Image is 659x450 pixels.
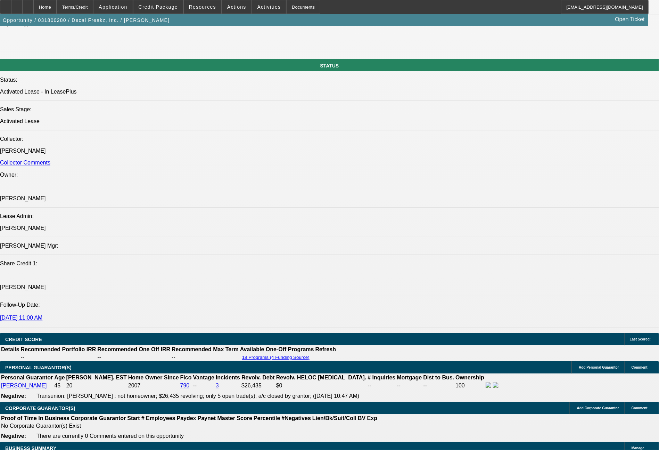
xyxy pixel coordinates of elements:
[127,415,140,421] b: Start
[93,0,132,14] button: Application
[5,337,42,342] span: CREDIT SCORE
[632,365,648,369] span: Comment
[276,375,366,380] b: Revolv. HELOC [MEDICAL_DATA].
[20,346,96,353] th: Recommended Portfolio IRR
[630,337,651,341] span: Last Scored:
[193,375,214,380] b: Vantage
[193,382,215,389] td: --
[397,375,422,380] b: Mortgage
[1,393,26,399] b: Negative:
[455,375,484,380] b: Ownership
[216,383,219,388] a: 3
[1,346,19,353] th: Details
[139,4,178,10] span: Credit Package
[71,415,126,421] b: Corporate Guarantor
[227,4,246,10] span: Actions
[222,0,252,14] button: Actions
[97,354,171,361] td: --
[54,382,65,389] td: 45
[177,415,196,421] b: Paydex
[241,375,275,380] b: Revolv. Debt
[1,433,26,439] b: Negative:
[171,346,239,353] th: Recommended Max Term
[455,382,485,389] td: 100
[397,382,422,389] td: --
[423,382,455,389] td: --
[99,4,127,10] span: Application
[54,375,65,380] b: Age
[198,415,252,421] b: Paynet Master Score
[128,375,179,380] b: Home Owner Since
[577,406,619,410] span: Add Corporate Guarantor
[358,415,377,421] b: BV Exp
[612,14,648,25] a: Open Ticket
[367,382,396,389] td: --
[276,382,367,389] td: $0
[66,375,127,380] b: [PERSON_NAME]. EST
[320,63,339,69] span: STATUS
[632,446,644,450] span: Manage
[36,393,359,399] span: Transunion: [PERSON_NAME] : not homeowner; $26,435 revolving; only 5 open trade(s); a/c closed by...
[252,0,286,14] button: Activities
[1,375,53,380] b: Personal Guarantor
[133,0,183,14] button: Credit Package
[20,354,96,361] td: --
[579,365,619,369] span: Add Personal Guarantor
[5,405,75,411] span: CORPORATE GUARANTOR(S)
[632,406,648,410] span: Comment
[493,382,499,388] img: linkedin-icon.png
[257,4,281,10] span: Activities
[66,382,127,389] td: 20
[1,423,380,429] td: No Corporate Guarantor(s) Exist
[3,17,170,23] span: Opportunity / 031800280 / Decal Freakz, Inc. / [PERSON_NAME]
[1,415,70,422] th: Proof of Time In Business
[486,382,491,388] img: facebook-icon.png
[423,375,454,380] b: Dist to Bus.
[368,375,395,380] b: # Inquiries
[5,365,72,370] span: PERSONAL GUARANTOR(S)
[180,383,190,388] a: 790
[36,433,184,439] span: There are currently 0 Comments entered on this opportunity
[97,346,171,353] th: Recommended One Off IRR
[282,415,311,421] b: #Negatives
[189,4,216,10] span: Resources
[180,375,192,380] b: Fico
[241,382,275,389] td: $26,435
[216,375,240,380] b: Incidents
[1,383,47,388] a: [PERSON_NAME]
[254,415,280,421] b: Percentile
[171,354,239,361] td: --
[240,354,312,360] button: 18 Programs (4 Funding Source)
[141,415,175,421] b: # Employees
[128,383,141,388] span: 2007
[240,346,314,353] th: Available One-Off Programs
[312,415,356,421] b: Lien/Bk/Suit/Coll
[315,346,337,353] th: Refresh
[184,0,221,14] button: Resources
